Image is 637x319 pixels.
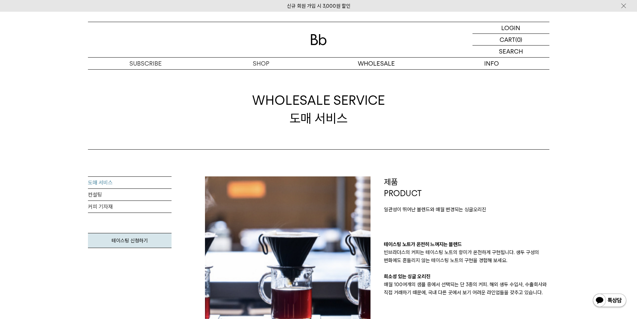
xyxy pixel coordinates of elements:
p: 희소성 있는 싱글 오리진 [384,272,549,281]
img: 카카오톡 채널 1:1 채팅 버튼 [592,293,627,309]
img: 로고 [311,34,327,45]
a: 도매 서비스 [88,177,172,189]
p: 테이스팅 노트가 온전히 느껴지는 블렌드 [384,240,549,248]
p: LOGIN [501,22,520,33]
p: 매월 100여개의 샘플 중에서 선택되는 단 3종의 커피. 해외 생두 수입사, 수출회사와 직접 거래하기 때문에, 국내 다른 곳에서 보기 어려운 라인업들을 갖추고 있습니다. [384,281,549,297]
div: 도매 서비스 [252,91,385,127]
a: 테이스팅 신청하기 [88,233,172,248]
p: CART [500,34,515,45]
p: 일관성이 뛰어난 블렌드와 매월 변경되는 싱글오리진 [384,206,549,214]
a: 신규 회원 가입 시 3,000원 할인 [287,3,350,9]
a: 컨설팅 [88,189,172,201]
a: SUBSCRIBE [88,58,203,69]
a: CART (0) [472,34,549,46]
p: WHOLESALE [319,58,434,69]
p: INFO [434,58,549,69]
p: 제품 PRODUCT [384,176,549,199]
p: SEARCH [499,46,523,57]
p: (0) [515,34,522,45]
a: SHOP [203,58,319,69]
p: 빈브라더스의 커피는 테이스팅 노트의 향미가 온전하게 구현됩니다. 생두 구성의 변화에도 흔들리지 않는 테이스팅 노트의 구현을 경험해 보세요. [384,248,549,264]
a: 커피 기자재 [88,201,172,213]
span: WHOLESALE SERVICE [252,91,385,109]
a: LOGIN [472,22,549,34]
